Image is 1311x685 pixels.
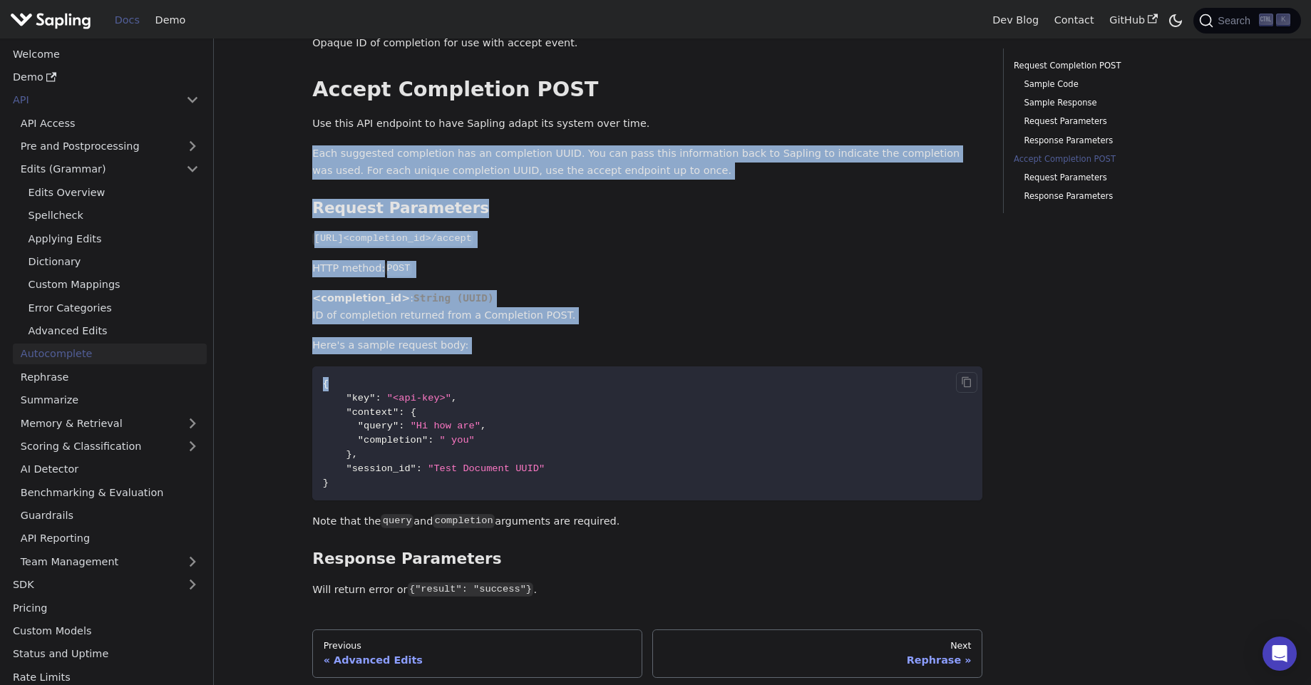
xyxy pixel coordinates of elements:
img: Sapling.ai [10,10,91,31]
span: "key" [346,393,375,403]
div: Next [664,640,972,651]
span: } [323,478,329,488]
a: Custom Models [5,621,207,642]
span: Search [1213,15,1259,26]
code: POST [385,262,412,276]
button: Search (Ctrl+K) [1193,8,1300,34]
code: {"result": "success"} [408,582,534,597]
a: Accept Completion POST [1014,153,1207,166]
span: } [346,449,351,460]
h3: Response Parameters [312,550,982,569]
code: query [381,514,413,528]
a: Request Parameters [1024,171,1202,185]
a: Docs [107,9,148,31]
a: API Access [13,113,207,133]
kbd: K [1276,14,1290,26]
span: "Hi how are" [411,421,480,431]
a: Applying Edits [21,228,207,249]
strong: <completion_id> [312,292,410,304]
a: Sample Response [1024,96,1202,110]
span: { [411,407,416,418]
a: Custom Mappings [21,274,207,295]
span: : [428,435,433,445]
a: Dev Blog [984,9,1046,31]
p: Here's a sample request body: [312,337,982,354]
a: Welcome [5,43,207,64]
p: Each suggested completion has an completion UUID. You can pass this information back to Sapling t... [312,145,982,180]
a: Status and Uptime [5,644,207,664]
a: Demo [5,67,207,88]
code: completion [433,514,495,528]
a: Guardrails [13,505,207,526]
a: Contact [1047,9,1102,31]
a: Dictionary [21,252,207,272]
span: " you" [440,435,475,445]
span: { [323,378,329,389]
h3: Request Parameters [312,199,982,218]
a: Spellcheck [21,205,207,226]
code: [URL]<completion_id>/accept [312,232,473,246]
p: HTTP method: [312,260,982,277]
div: Advanced Edits [324,654,632,666]
a: SDK [5,575,178,595]
a: Advanced Edits [21,321,207,341]
button: Switch between dark and light mode (currently dark mode) [1166,10,1186,31]
span: "<api-key>" [387,393,451,403]
button: Expand sidebar category 'SDK' [178,575,207,595]
a: Pricing [5,597,207,618]
button: Copy code to clipboard [956,372,977,393]
span: : [416,463,422,474]
span: "Test Document UUID" [428,463,545,474]
a: Team Management [13,551,207,572]
span: : [399,407,404,418]
a: Request Parameters [1024,115,1202,128]
p: Will return error or . [312,582,982,599]
a: API [5,90,178,110]
a: Pre and Postprocessing [13,136,207,157]
p: : ID of completion returned from a Completion POST. [312,290,982,324]
a: Benchmarking & Evaluation [13,482,207,503]
a: NextRephrase [652,629,982,678]
p: Note that the and arguments are required. [312,513,982,530]
h2: Accept Completion POST [312,77,982,103]
span: "completion" [358,435,428,445]
a: Demo [148,9,193,31]
nav: Docs pages [312,629,982,678]
span: "context" [346,407,399,418]
span: String (UUID) [413,292,494,304]
div: Open Intercom Messenger [1263,637,1297,671]
a: Edits Overview [21,182,207,202]
a: Summarize [13,390,207,411]
a: Request Completion POST [1014,59,1207,73]
span: "session_id" [346,463,416,474]
a: Rephrase [13,366,207,387]
span: , [480,421,486,431]
div: Previous [324,640,632,651]
a: Sample Code [1024,78,1202,91]
a: Sapling.ai [10,10,96,31]
a: Memory & Retrieval [13,413,207,433]
a: PreviousAdvanced Edits [312,629,642,678]
span: , [352,449,358,460]
a: Response Parameters [1024,134,1202,148]
a: Scoring & Classification [13,436,207,457]
a: Error Categories [21,297,207,318]
a: Response Parameters [1024,190,1202,203]
span: , [451,393,457,403]
span: "query" [358,421,399,431]
a: AI Detector [13,459,207,480]
a: Edits (Grammar) [13,159,207,180]
span: : [399,421,404,431]
div: Rephrase [664,654,972,666]
a: GitHub [1101,9,1165,31]
a: Autocomplete [13,344,207,364]
span: : [375,393,381,403]
a: API Reporting [13,528,207,549]
p: Use this API endpoint to have Sapling adapt its system over time. [312,115,982,133]
button: Collapse sidebar category 'API' [178,90,207,110]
